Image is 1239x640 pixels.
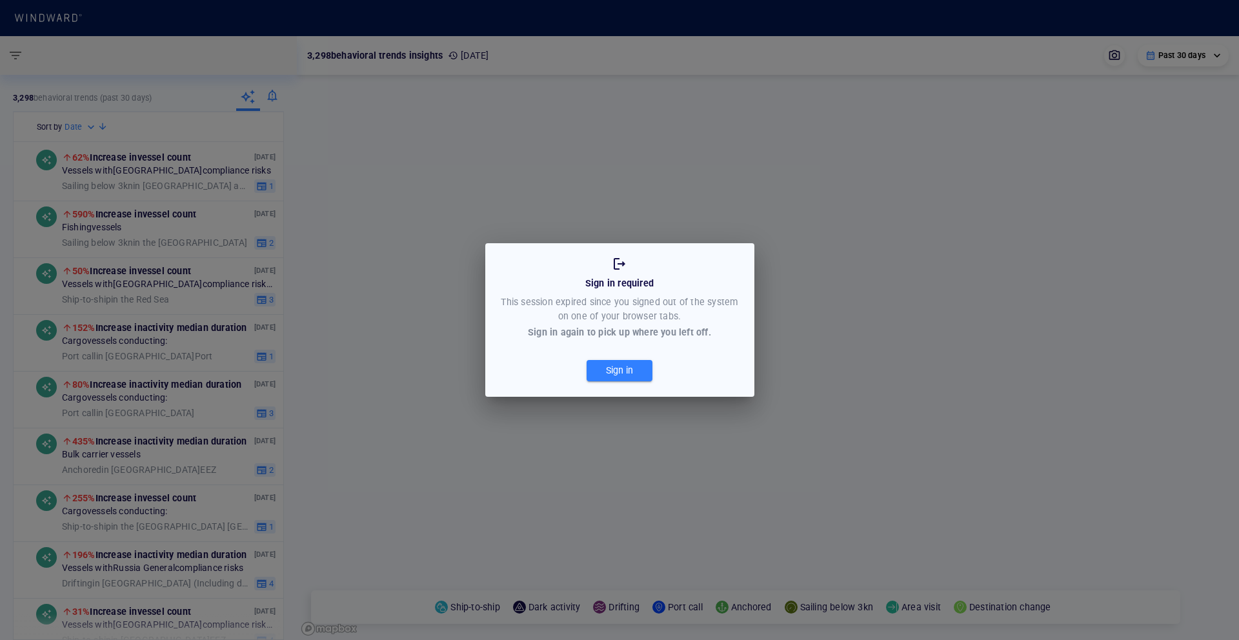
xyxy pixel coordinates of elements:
[603,360,636,381] div: Sign in
[583,274,656,293] div: Sign in required
[587,360,652,381] button: Sign in
[498,293,741,326] div: This session expired since you signed out of the system on one of your browser tabs.
[528,326,711,339] div: Sign in again to pick up where you left off.
[1184,582,1229,630] iframe: Chat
